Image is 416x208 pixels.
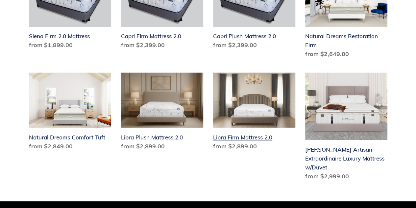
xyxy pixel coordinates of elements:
a: Libra Firm Mattress 2.0 [213,73,295,153]
a: Libra Plush Mattress 2.0 [121,73,203,153]
a: Hemingway Artisan Extraordinaire Luxury Mattress w/Duvet [305,73,387,183]
a: Natural Dreams Comfort Tuft [29,73,111,153]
